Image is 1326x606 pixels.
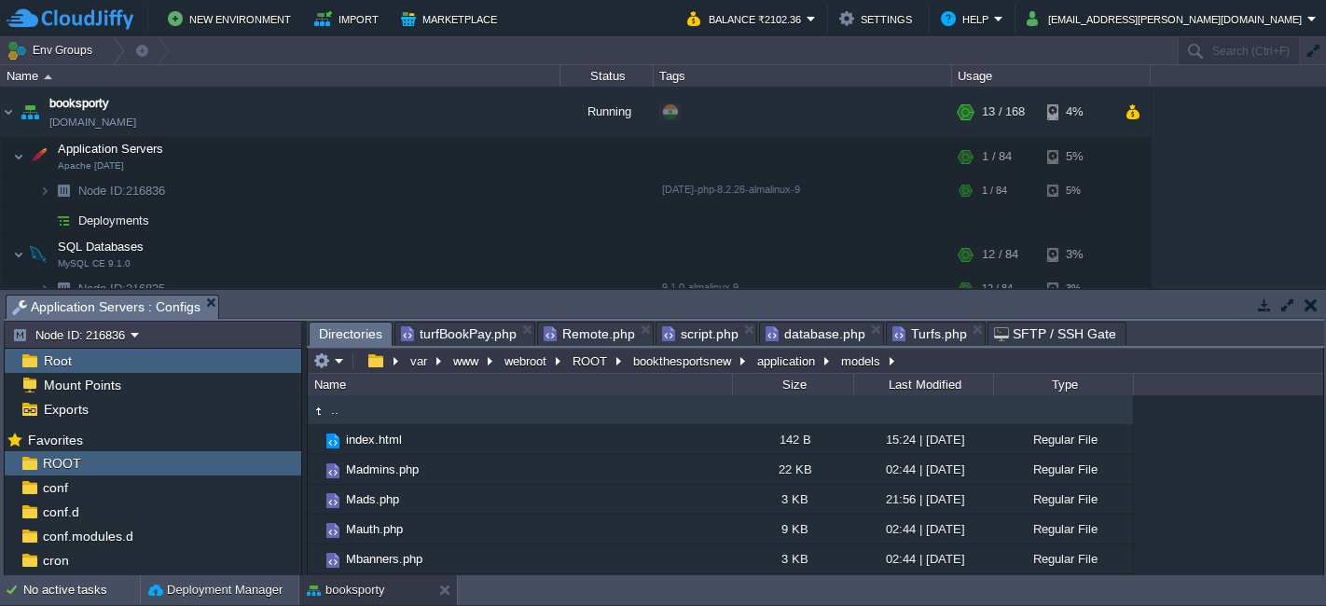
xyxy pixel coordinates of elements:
button: application [754,352,820,369]
div: 3% [1047,236,1108,273]
span: Turfs.php [892,323,967,345]
button: Deployment Manager [148,581,283,599]
a: Application ServersApache [DATE] [56,142,166,156]
a: conf.d [39,503,82,520]
span: SFTP / SSH Gate [994,323,1116,345]
span: 216836 [76,183,168,199]
span: Node ID: [78,282,126,296]
button: models [838,352,885,369]
a: Mbanners.php [343,551,425,567]
img: AMDAwAAAACH5BAEAAAAALAAAAAABAAEAAAICRAEAOw== [1,87,16,137]
a: index.html [343,432,405,448]
div: 21:56 | [DATE] [853,485,993,514]
button: booksporty [307,581,385,599]
div: 02:44 | [DATE] [853,455,993,484]
img: AMDAwAAAACH5BAEAAAAALAAAAAABAAEAAAICRAEAOw== [44,75,52,79]
button: Import [314,7,384,30]
img: AMDAwAAAACH5BAEAAAAALAAAAAABAAEAAAICRAEAOw== [308,425,323,454]
img: AMDAwAAAACH5BAEAAAAALAAAAAABAAEAAAICRAEAOw== [39,176,50,205]
button: [EMAIL_ADDRESS][PERSON_NAME][DOMAIN_NAME] [1027,7,1307,30]
div: Regular File [993,455,1133,484]
span: Remote.php [544,323,635,345]
button: Marketplace [401,7,503,30]
div: Size [734,374,853,395]
li: /var/www/webroot/ROOT/bookthesportsnew/application/controllers/Turfs.php [886,322,986,345]
button: var [407,352,432,369]
button: bookthesportsnew [630,352,736,369]
span: 9.1.0-almalinux-9 [662,282,739,293]
img: AMDAwAAAACH5BAEAAAAALAAAAAABAAEAAAICRAEAOw== [308,455,323,484]
a: Exports [40,401,91,418]
img: AMDAwAAAACH5BAEAAAAALAAAAAABAAEAAAICRAEAOw== [25,236,51,273]
span: Mauth.php [343,521,406,537]
div: 12 / 84 [982,274,1013,303]
a: Root [40,352,75,369]
button: webroot [502,352,551,369]
img: CloudJiffy [7,7,133,31]
div: 3 KB [732,485,853,514]
a: cron [39,552,72,569]
img: AMDAwAAAACH5BAEAAAAALAAAAAABAAEAAAICRAEAOw== [39,274,50,303]
a: Mads.php [343,491,402,507]
a: .. [328,402,341,418]
span: Node ID: [78,184,126,198]
span: Madmins.php [343,461,421,477]
div: Regular File [993,544,1133,573]
div: 3% [1047,274,1108,303]
span: [DATE]-php-8.2.26-almalinux-9 [662,184,800,195]
span: script.php [662,323,739,345]
div: 5% [1047,138,1108,175]
img: AMDAwAAAACH5BAEAAAAALAAAAAABAAEAAAICRAEAOw== [308,515,323,544]
a: Node ID:216836 [76,183,168,199]
button: www [450,352,483,369]
div: 1 / 84 [982,138,1012,175]
a: [DOMAIN_NAME] [49,113,136,131]
img: AMDAwAAAACH5BAEAAAAALAAAAAABAAEAAAICRAEAOw== [25,138,51,175]
a: ROOT [39,455,84,472]
div: Type [995,374,1133,395]
div: 02:44 | [DATE] [853,544,993,573]
iframe: chat widget [1248,531,1307,587]
img: AMDAwAAAACH5BAEAAAAALAAAAAABAAEAAAICRAEAOw== [308,401,328,421]
img: AMDAwAAAACH5BAEAAAAALAAAAAABAAEAAAICRAEAOw== [50,274,76,303]
img: AMDAwAAAACH5BAEAAAAALAAAAAABAAEAAAICRAEAOw== [13,236,24,273]
button: ROOT [570,352,612,369]
a: Deployments [76,213,152,228]
img: AMDAwAAAACH5BAEAAAAALAAAAAABAAEAAAICRAEAOw== [50,176,76,205]
div: Regular File [993,515,1133,544]
button: Settings [839,7,918,30]
div: Name [2,65,559,87]
a: booksporty [49,94,109,113]
a: Mount Points [40,377,124,393]
div: 9 KB [732,515,853,544]
div: 12 / 84 [982,236,1018,273]
a: Node ID:216835 [76,281,168,296]
span: database.php [766,323,865,345]
span: MySQL CE 9.1.0 [58,258,131,269]
span: Favorites [24,432,86,448]
img: AMDAwAAAACH5BAEAAAAALAAAAAABAAEAAAICRAEAOw== [308,544,323,573]
img: AMDAwAAAACH5BAEAAAAALAAAAAABAAEAAAICRAEAOw== [13,138,24,175]
div: Running [560,87,654,137]
div: Regular File [993,485,1133,514]
img: AMDAwAAAACH5BAEAAAAALAAAAAABAAEAAAICRAEAOw== [308,485,323,514]
div: Name [310,374,732,395]
div: Tags [655,65,951,87]
span: Application Servers [56,141,166,157]
span: turfBookPay.php [401,323,517,345]
a: conf [39,479,71,496]
img: AMDAwAAAACH5BAEAAAAALAAAAAABAAEAAAICRAEAOw== [323,431,343,451]
span: Apache [DATE] [58,160,124,172]
img: AMDAwAAAACH5BAEAAAAALAAAAAABAAEAAAICRAEAOw== [323,520,343,541]
img: AMDAwAAAACH5BAEAAAAALAAAAAABAAEAAAICRAEAOw== [323,490,343,511]
div: Usage [953,65,1150,87]
div: 02:44 | [DATE] [853,515,993,544]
